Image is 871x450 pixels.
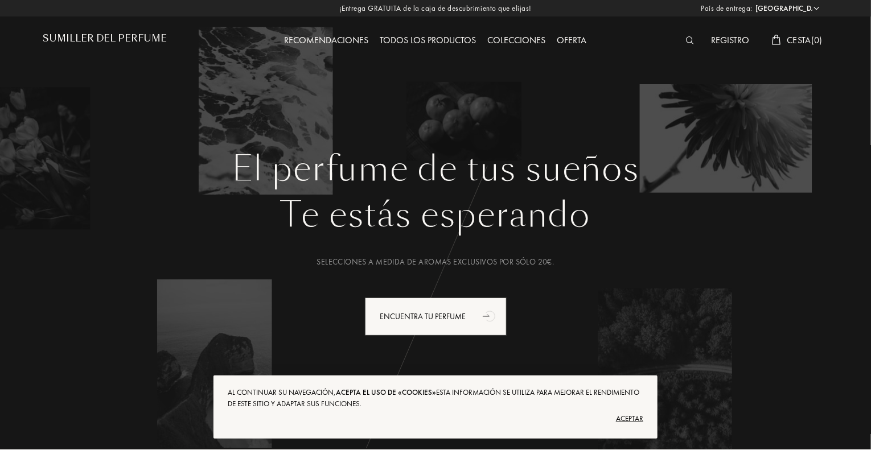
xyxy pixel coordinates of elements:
font: El perfume de tus sueños [232,145,639,192]
font: Colecciones [488,34,546,46]
a: Encuentra tu perfumeanimación [356,298,515,336]
img: cart_white.svg [772,35,781,45]
font: Te estás esperando [281,191,590,238]
font: ) [820,34,823,46]
font: País de entrega: [701,3,753,13]
font: Recomendaciones [285,34,369,46]
a: Sumiller del perfume [43,33,167,48]
font: Todos los productos [380,34,476,46]
font: Al continuar su navegación, [228,387,336,397]
a: Oferta [552,34,593,46]
font: Selecciones a medida de aromas exclusivos por sólo 20€. [317,257,554,267]
a: Todos los productos [375,34,482,46]
font: Cesta [787,34,811,46]
a: Registro [705,34,755,46]
font: ( [811,34,814,46]
font: Oferta [557,34,587,46]
a: Recomendaciones [279,34,375,46]
font: 0 [814,34,819,46]
font: ¡Entrega GRATUITA de la caja de descubrimiento que elijas! [339,3,532,13]
font: Sumiller del perfume [43,32,167,45]
div: animación [479,304,502,327]
font: Encuentra tu perfume [380,311,466,321]
font: Registro [711,34,749,46]
font: acepta el uso de «cookies» [336,387,436,397]
img: search_icn_white.svg [686,36,695,44]
a: Colecciones [482,34,552,46]
font: Aceptar [616,414,643,423]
